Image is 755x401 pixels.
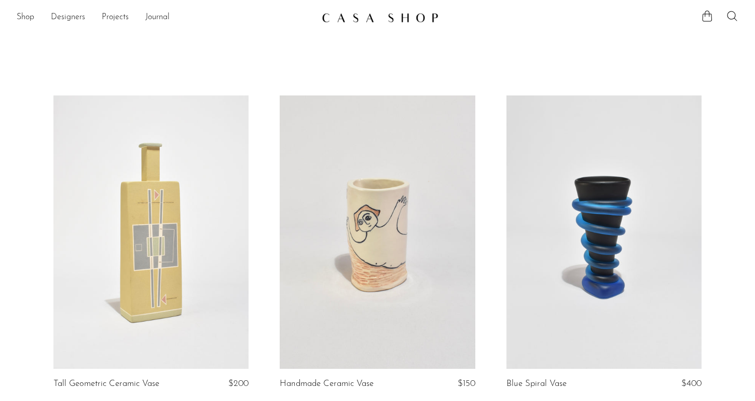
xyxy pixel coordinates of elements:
span: $150 [458,379,475,388]
a: Blue Spiral Vase [506,379,567,389]
a: Projects [102,11,129,24]
a: Shop [17,11,34,24]
a: Designers [51,11,85,24]
a: Handmade Ceramic Vase [280,379,374,389]
ul: NEW HEADER MENU [17,9,313,26]
a: Tall Geometric Ceramic Vase [53,379,159,389]
span: $200 [228,379,249,388]
nav: Desktop navigation [17,9,313,26]
a: Journal [145,11,170,24]
span: $400 [681,379,702,388]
